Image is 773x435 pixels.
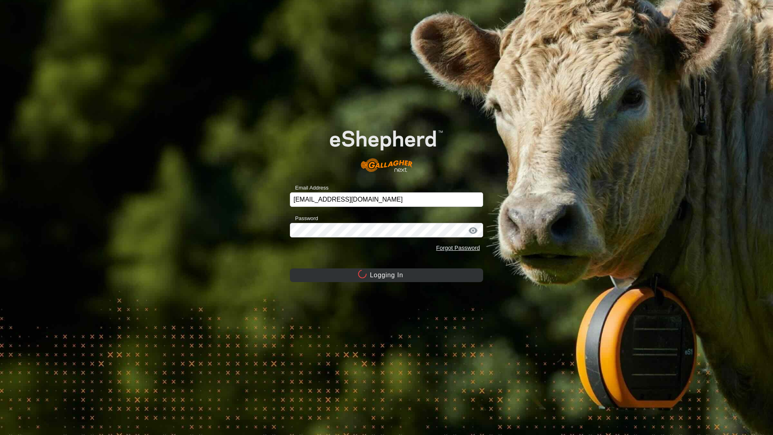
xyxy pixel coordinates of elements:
[436,245,480,251] a: Forgot Password
[290,192,483,207] input: Email Address
[290,268,483,282] button: Logging In
[309,114,464,180] img: E-shepherd Logo
[290,184,329,192] label: Email Address
[290,214,318,223] label: Password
